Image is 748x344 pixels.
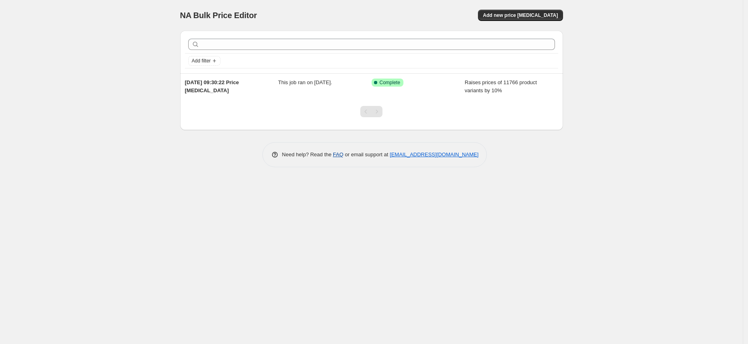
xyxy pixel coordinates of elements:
[360,106,382,117] nav: Pagination
[343,151,390,157] span: or email support at
[188,56,220,66] button: Add filter
[465,79,537,93] span: Raises prices of 11766 product variants by 10%
[278,79,332,85] span: This job ran on [DATE].
[180,11,257,20] span: NA Bulk Price Editor
[192,58,211,64] span: Add filter
[185,79,239,93] span: [DATE] 09:30:22 Price [MEDICAL_DATA]
[478,10,563,21] button: Add new price [MEDICAL_DATA]
[333,151,343,157] a: FAQ
[282,151,333,157] span: Need help? Read the
[483,12,558,19] span: Add new price [MEDICAL_DATA]
[390,151,478,157] a: [EMAIL_ADDRESS][DOMAIN_NAME]
[380,79,400,86] span: Complete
